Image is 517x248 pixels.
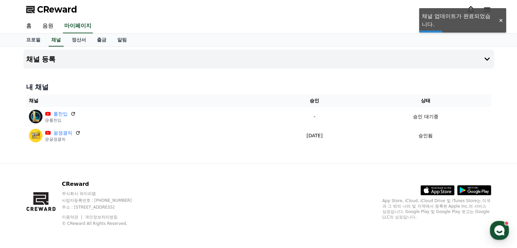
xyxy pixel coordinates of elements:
h4: 내 채널 [26,82,491,92]
a: 설정 [88,192,131,209]
p: @롤한입 [45,118,76,123]
span: 설정 [105,202,113,207]
p: 승인됨 [418,132,433,139]
a: 프로필 [21,34,46,47]
a: 개인정보처리방침 [85,215,118,219]
img: 꿀잼클릭 [29,129,42,142]
h4: 채널 등록 [26,55,56,63]
p: [DATE] [272,132,358,139]
a: 음원 [37,19,59,33]
span: 대화 [62,202,70,208]
p: App Store, iCloud, iCloud Drive 및 iTunes Store는 미국과 그 밖의 나라 및 지역에서 등록된 Apple Inc.의 서비스 상표입니다. Goo... [382,198,491,220]
a: 홈 [2,192,45,209]
a: 마이페이지 [63,19,93,33]
a: 알림 [112,34,132,47]
p: @꿀잼클릭 [45,137,81,142]
th: 상태 [360,94,491,107]
a: 출금 [91,34,112,47]
p: 주소 : [STREET_ADDRESS] [62,205,145,210]
button: 채널 등록 [23,50,494,69]
a: 대화 [45,192,88,209]
span: 홈 [21,202,25,207]
th: 승인 [269,94,360,107]
a: 꿀잼클릭 [53,129,72,137]
a: 이용약관 [62,215,83,219]
a: 롤한입 [53,110,68,118]
a: 채널 [49,34,64,47]
a: CReward [26,4,77,15]
img: 롤한입 [29,110,42,123]
p: - [272,113,358,120]
a: 정산서 [66,34,91,47]
p: CReward [62,180,145,188]
p: 사업자등록번호 : [PHONE_NUMBER] [62,198,145,203]
p: 승인 대기중 [413,113,438,120]
a: 홈 [21,19,37,33]
span: CReward [37,4,77,15]
th: 채널 [26,94,269,107]
p: 주식회사 와이피랩 [62,191,145,196]
p: © CReward All Rights Reserved. [62,221,145,226]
